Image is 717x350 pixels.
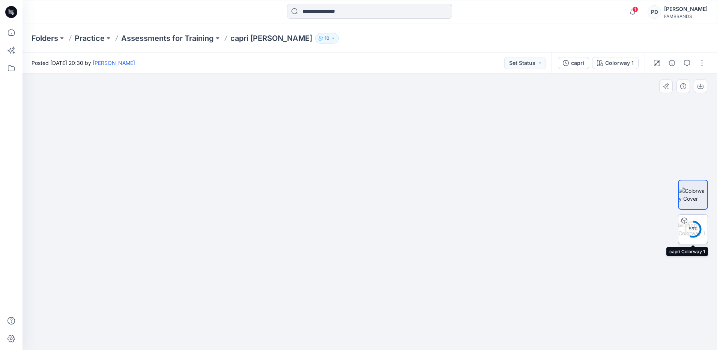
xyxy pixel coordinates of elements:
a: Folders [32,33,58,44]
a: [PERSON_NAME] [93,60,135,66]
div: 56 % [684,226,702,232]
div: capri [571,59,584,67]
span: 1 [632,6,638,12]
a: Practice [75,33,105,44]
img: eyJhbGciOiJIUzI1NiIsImtpZCI6IjAiLCJzbHQiOiJzZXMiLCJ0eXAiOiJKV1QifQ.eyJkYXRhIjp7InR5cGUiOiJzdG9yYW... [302,74,437,350]
span: Posted [DATE] 20:30 by [32,59,135,67]
p: capri [PERSON_NAME] [230,33,312,44]
img: capri Colorway 1 [678,221,708,237]
div: PD [648,5,661,19]
a: Assessments for Training [121,33,214,44]
button: Colorway 1 [592,57,639,69]
div: [PERSON_NAME] [664,5,708,14]
p: 10 [325,34,329,42]
img: Colorway Cover [679,187,707,203]
button: capri [558,57,589,69]
button: Details [666,57,678,69]
div: Colorway 1 [605,59,634,67]
button: 10 [315,33,339,44]
div: FAMBRANDS [664,14,708,19]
